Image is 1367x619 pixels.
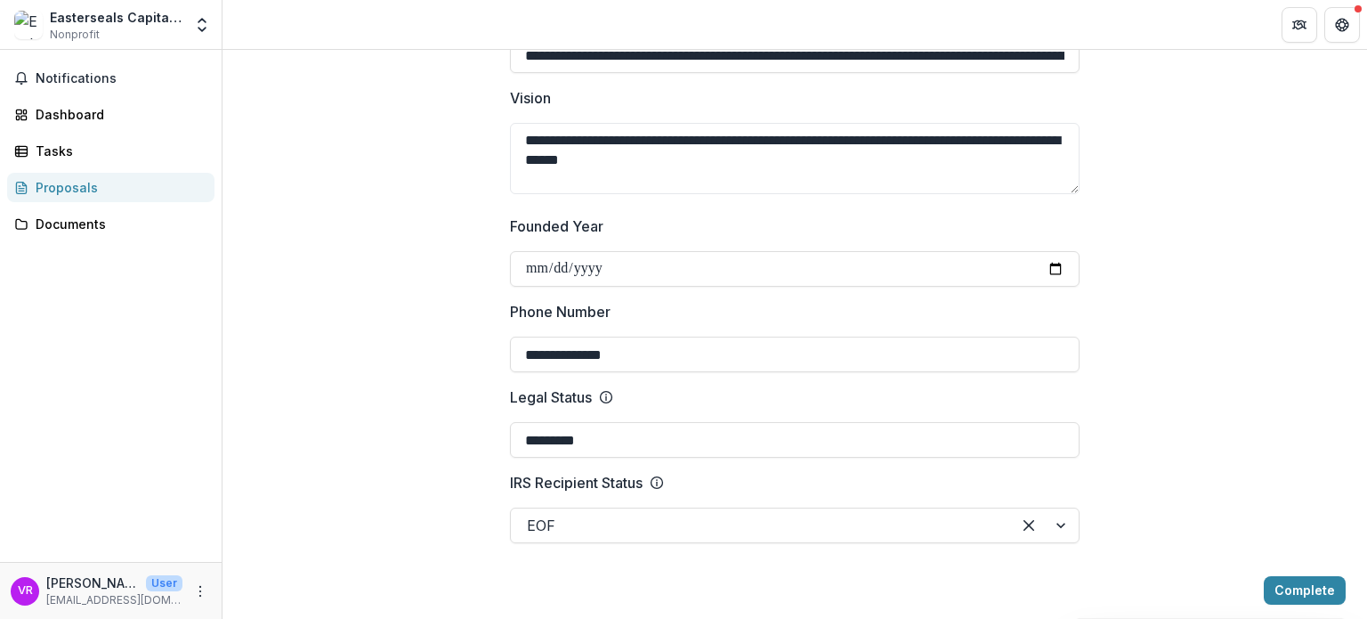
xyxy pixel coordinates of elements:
div: Valerie Rodino [18,585,33,597]
p: Vision [510,87,551,109]
a: Link [701,558,729,579]
span: Nonprofit [50,27,100,43]
p: Phone Number [510,301,611,322]
button: Get Help [1324,7,1360,43]
button: Notifications [7,64,214,93]
button: Complete [1264,576,1346,605]
img: Easterseals Capital Region & Eastern CT, Inc. [14,11,43,39]
button: Open entity switcher [190,7,214,43]
span: Notifications [36,71,207,86]
button: More [190,581,211,602]
div: Clear selected options [1015,511,1043,540]
p: Founded Year [510,216,603,237]
p: IRS Recipient Status [510,472,643,493]
a: Tasks [7,136,214,166]
p: User [146,575,182,591]
p: IRS Determination Letter [510,558,673,579]
div: Dashboard [36,105,200,124]
p: Legal Status [510,387,592,408]
button: Partners [1282,7,1317,43]
p: [EMAIL_ADDRESS][DOMAIN_NAME] [46,592,182,608]
a: Documents [7,209,214,239]
div: Tasks [36,142,200,160]
p: [PERSON_NAME] [46,574,139,592]
div: Proposals [36,178,200,197]
a: Dashboard [7,100,214,129]
div: Documents [36,215,200,233]
div: Easterseals Capital Region & [GEOGRAPHIC_DATA], Inc. [50,8,182,27]
a: Proposals [7,173,214,202]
